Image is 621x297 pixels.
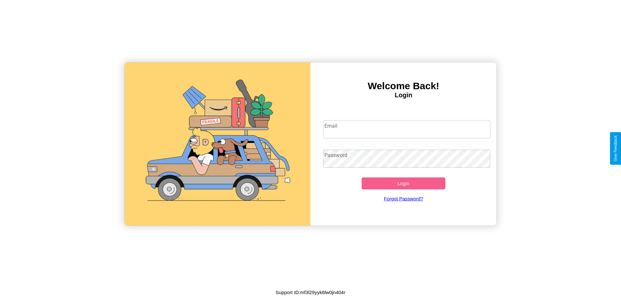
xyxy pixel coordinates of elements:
[310,91,496,99] h4: Login
[362,177,445,189] button: Login
[125,62,310,226] img: gif
[320,189,487,208] a: Forgot Password?
[310,80,496,91] h3: Welcome Back!
[276,288,345,297] p: Support ID: mf3l29yyk6lw0jn404r
[613,135,618,162] div: Give Feedback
